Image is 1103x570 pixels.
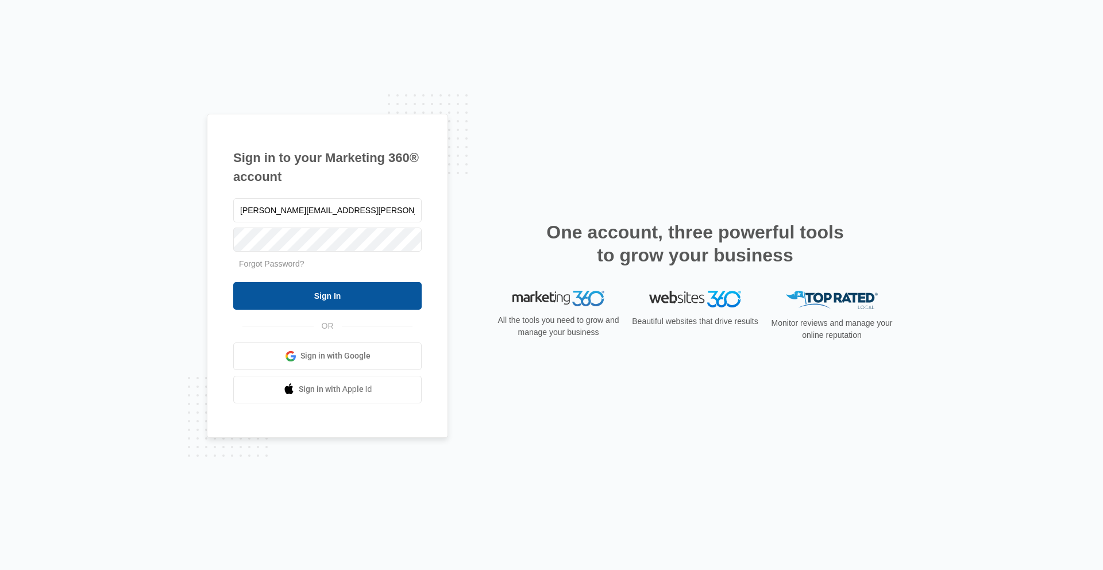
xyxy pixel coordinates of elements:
p: Beautiful websites that drive results [631,315,759,328]
img: Marketing 360 [512,291,604,307]
a: Sign in with Apple Id [233,376,422,403]
p: Monitor reviews and manage your online reputation [768,317,896,341]
span: Sign in with Apple Id [299,383,372,395]
span: Sign in with Google [300,350,371,362]
a: Sign in with Google [233,342,422,370]
input: Sign In [233,282,422,310]
img: Websites 360 [649,291,741,307]
p: All the tools you need to grow and manage your business [494,314,623,338]
h1: Sign in to your Marketing 360® account [233,148,422,186]
h2: One account, three powerful tools to grow your business [543,221,847,267]
img: Top Rated Local [786,291,878,310]
span: OR [314,320,342,332]
a: Forgot Password? [239,259,304,268]
input: Email [233,198,422,222]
